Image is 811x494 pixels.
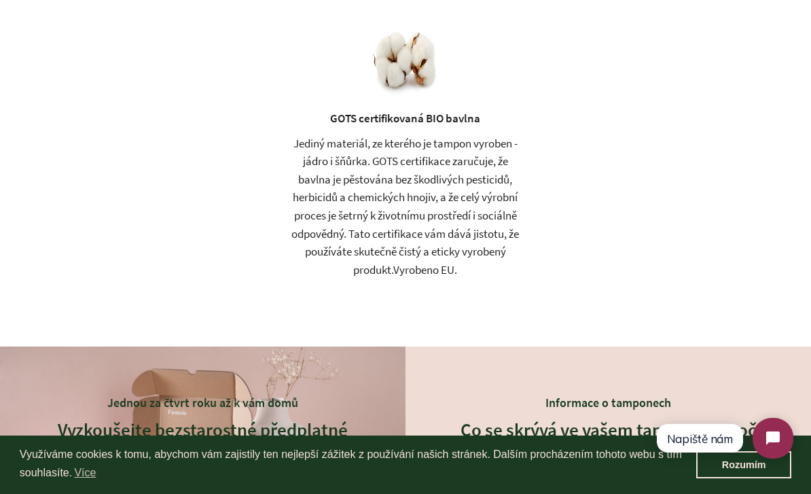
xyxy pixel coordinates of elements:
[72,463,98,483] a: learn more about cookies
[287,135,523,279] div: Jediný materiál, ze kterého je tampon vyroben - jádro i šňůrka. GOTS certifikace zaručuje, že bav...
[48,417,358,469] h3: Vyzkoušejte bezstarostné předplatné Femvie
[453,417,763,494] h3: Co se skrývá ve vašem tamponu? Proč je čas na větší transparentnost v menstruačních produktech
[330,109,480,128] div: GOTS certifikovaná BIO bavlna
[644,406,805,470] iframe: Tidio Chat
[48,394,358,411] h6: Jednou za čtvrt roku až k vám domů
[453,394,763,411] h6: Informace o tamponech
[20,446,696,483] span: Využíváme cookies k tomu, abychom vám zajistily ten nejlepší zážitek z používání našich stránek. ...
